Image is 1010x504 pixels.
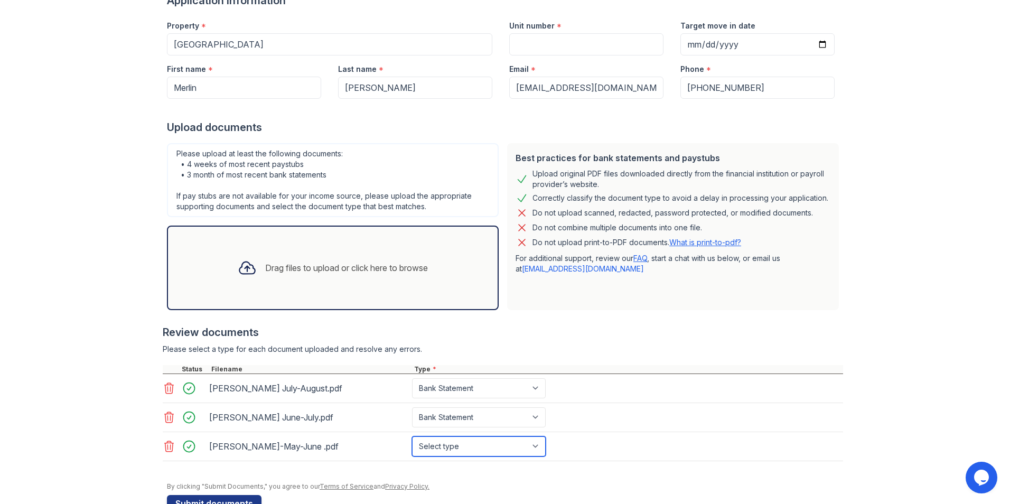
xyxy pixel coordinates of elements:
div: By clicking "Submit Documents," you agree to our and [167,482,843,491]
div: Upload original PDF files downloaded directly from the financial institution or payroll provider’... [532,169,830,190]
label: Property [167,21,199,31]
div: Drag files to upload or click here to browse [265,262,428,274]
div: Filename [209,365,412,374]
a: What is print-to-pdf? [669,238,741,247]
div: Upload documents [167,120,843,135]
div: Status [180,365,209,374]
div: Type [412,365,843,374]
label: Email [509,64,529,74]
iframe: chat widget [966,462,999,493]
div: Review documents [163,325,843,340]
label: Last name [338,64,377,74]
label: Unit number [509,21,555,31]
a: [EMAIL_ADDRESS][DOMAIN_NAME] [522,264,644,273]
p: Do not upload print-to-PDF documents. [532,237,741,248]
label: First name [167,64,206,74]
div: Do not combine multiple documents into one file. [532,221,702,234]
label: Target move in date [680,21,755,31]
div: [PERSON_NAME] June-July.pdf [209,409,408,426]
div: [PERSON_NAME] July-August.pdf [209,380,408,397]
a: FAQ [633,254,647,263]
div: Please upload at least the following documents: • 4 weeks of most recent paystubs • 3 month of mo... [167,143,499,217]
div: Do not upload scanned, redacted, password protected, or modified documents. [532,207,813,219]
a: Privacy Policy. [385,482,429,490]
div: Best practices for bank statements and paystubs [516,152,830,164]
div: Correctly classify the document type to avoid a delay in processing your application. [532,192,828,204]
div: Please select a type for each document uploaded and resolve any errors. [163,344,843,354]
p: For additional support, review our , start a chat with us below, or email us at [516,253,830,274]
div: [PERSON_NAME]-May-June .pdf [209,438,408,455]
a: Terms of Service [320,482,373,490]
label: Phone [680,64,704,74]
